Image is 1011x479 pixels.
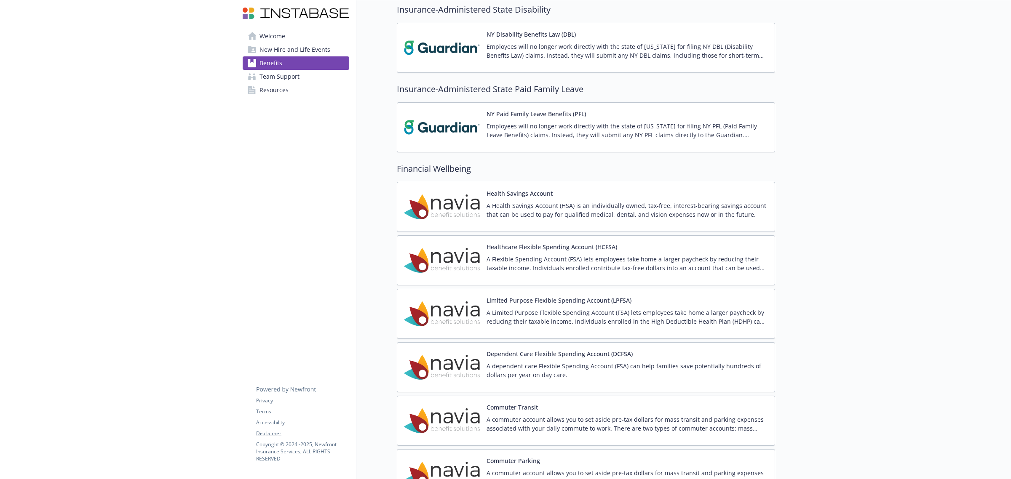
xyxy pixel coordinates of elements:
[404,189,480,225] img: Navia Benefit Solutions carrier logo
[243,83,349,97] a: Resources
[243,70,349,83] a: Team Support
[487,201,768,219] p: A Health Savings Account (HSA) is an individually owned, tax-free, interest-bearing savings accou...
[404,349,480,385] img: Navia Benefit Solutions carrier logo
[487,242,617,251] button: Healthcare Flexible Spending Account (HCFSA)
[259,70,300,83] span: Team Support
[259,43,330,56] span: New Hire and Life Events
[259,29,285,43] span: Welcome
[487,296,631,305] button: Limited Purpose Flexible Spending Account (LPFSA)
[487,415,768,433] p: A commuter account allows you to set aside pre-tax dollars for mass transit and parking expenses ...
[397,3,775,16] h2: Insurance-Administered State Disability
[487,403,538,412] button: Commuter Transit
[256,441,349,462] p: Copyright © 2024 - 2025 , Newfront Insurance Services, ALL RIGHTS RESERVED
[259,83,289,97] span: Resources
[243,56,349,70] a: Benefits
[487,30,576,39] button: NY Disability Benefits Law (DBL)
[256,408,349,415] a: Terms
[243,43,349,56] a: New Hire and Life Events
[243,29,349,43] a: Welcome
[256,430,349,437] a: Disclaimer
[259,56,282,70] span: Benefits
[487,42,768,60] p: Employees will no longer work directly with the state of [US_STATE] for filing NY DBL (Disability...
[487,255,768,272] p: A Flexible Spending Account (FSA) lets employees take home a larger paycheck by reducing their ta...
[487,362,768,379] p: A dependent care Flexible Spending Account (FSA) can help families save potentially hundreds of d...
[487,189,553,198] button: Health Savings Account
[404,296,480,332] img: Navia Benefit Solutions carrier logo
[404,109,480,145] img: Guardian carrier logo
[487,349,633,358] button: Dependent Care Flexible Spending Account (DCFSA)
[487,109,586,118] button: NY Paid Family Leave Benefits (PFL)
[404,403,480,439] img: Navia Benefit Solutions carrier logo
[404,242,480,278] img: Navia Benefit Solutions carrier logo
[397,162,775,175] h2: Financial Wellbeing
[487,122,768,139] p: Employees will no longer work directly with the state of [US_STATE] for filing NY PFL (Paid Famil...
[404,30,480,66] img: Guardian carrier logo
[256,397,349,404] a: Privacy
[487,456,540,465] button: Commuter Parking
[256,419,349,426] a: Accessibility
[487,308,768,326] p: A Limited Purpose Flexible Spending Account (FSA) lets employees take home a larger paycheck by r...
[397,83,775,96] h2: Insurance-Administered State Paid Family Leave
